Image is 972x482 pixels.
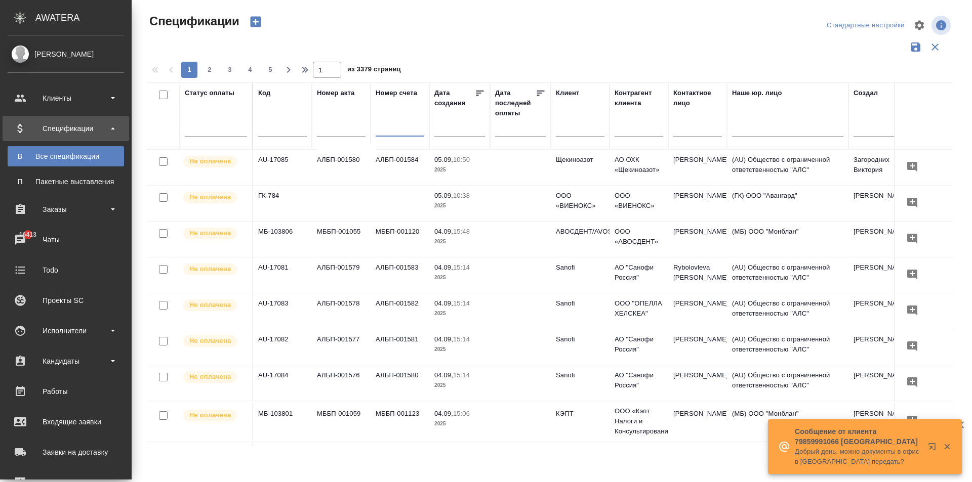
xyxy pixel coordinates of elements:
[556,334,604,344] p: Sanofi
[434,228,453,235] p: 04.09,
[727,257,848,293] td: (AU) Общество с ограниченной ответственностью "АЛС"
[668,329,727,365] td: [PERSON_NAME]
[925,37,945,57] button: Сбросить фильтры
[317,88,354,98] div: Номер акта
[848,293,907,329] td: [PERSON_NAME]
[371,365,429,401] td: АЛБП-001580
[907,13,931,37] span: Настроить таблицу
[434,380,485,390] p: 2025
[668,365,727,401] td: [PERSON_NAME]
[615,298,663,319] p: ООО "ОПЕЛЛА ХЕЛСКЕА"
[434,309,485,319] p: 2025
[371,329,429,365] td: АЛБП-001581
[253,222,312,257] td: МБ-103806
[253,150,312,185] td: AU-17085
[347,63,401,78] span: из 3379 страниц
[668,404,727,439] td: [PERSON_NAME]
[727,365,848,401] td: (AU) Общество с ограниченной ответственностью "АЛС"
[556,298,604,309] p: Sanofi
[434,344,485,355] p: 2025
[312,404,371,439] td: МББП-001059
[615,334,663,355] p: АО "Санофи Россия"
[848,257,907,293] td: [PERSON_NAME]
[556,88,579,98] div: Клиент
[727,222,848,257] td: (МБ) ООО "Монблан"
[3,227,129,252] a: 16413Чаты
[848,222,907,257] td: [PERSON_NAME]
[556,370,604,380] p: Sanofi
[453,410,470,417] p: 15:06
[8,384,124,399] div: Работы
[8,49,124,60] div: [PERSON_NAME]
[727,329,848,365] td: (AU) Общество с ограниченной ответственностью "АЛС"
[434,201,485,211] p: 2025
[668,222,727,257] td: [PERSON_NAME]
[8,171,124,192] a: ППакетные выставления
[434,299,453,307] p: 04.09,
[668,150,727,185] td: [PERSON_NAME]
[848,150,907,185] td: Загородних Виктория
[434,237,485,247] p: 2025
[453,228,470,235] p: 15:48
[253,293,312,329] td: AU-17083
[189,410,231,420] p: Не оплачена
[727,186,848,221] td: (ГК) ООО "Авангард"
[453,335,470,343] p: 15:14
[556,227,604,237] p: АВОСДЕНТ/AVOSDENT
[35,8,132,28] div: AWATERA
[615,191,663,211] p: ООО «ВИЕНОКС»
[312,329,371,365] td: АЛБП-001577
[556,262,604,273] p: Sanofi
[727,150,848,185] td: (AU) Общество с ограниченной ответственностью "АЛС"
[795,426,921,447] p: Сообщение от клиента 79859991066 [GEOGRAPHIC_DATA]
[668,442,727,477] td: [PERSON_NAME]
[253,365,312,401] td: AU-17084
[3,288,129,313] a: Проекты SC
[615,262,663,283] p: АО "Санофи Россия"
[312,222,371,257] td: МББП-001055
[262,62,278,78] button: 5
[185,88,234,98] div: Статус оплаты
[854,88,878,98] div: Создал
[3,257,129,283] a: Todo
[906,37,925,57] button: Сохранить фильтры
[434,156,453,163] p: 05.09,
[434,410,453,417] p: 04.09,
[13,177,119,187] div: Пакетные выставления
[732,88,782,98] div: Наше юр. лицо
[615,155,663,175] p: АО ОХК «Щекиноазот»
[727,442,848,477] td: (МБ) ООО "Монблан"
[312,365,371,401] td: АЛБП-001576
[556,409,604,419] p: КЭПТ
[371,442,429,477] td: МББП-001122
[453,299,470,307] p: 15:14
[189,228,231,238] p: Не оплачена
[147,13,239,29] span: Спецификации
[8,445,124,460] div: Заявки на доставку
[189,336,231,346] p: Не оплачена
[848,186,907,221] td: [PERSON_NAME]
[668,293,727,329] td: [PERSON_NAME]
[244,13,268,30] button: Создать
[556,191,604,211] p: ООО «ВИЕНОКС»
[312,150,371,185] td: АЛБП-001580
[253,329,312,365] td: AU-17082
[922,436,946,461] button: Открыть в новой вкладке
[371,222,429,257] td: МББП-001120
[371,293,429,329] td: АЛБП-001582
[434,165,485,175] p: 2025
[668,257,727,293] td: Rybolovleva [PERSON_NAME]
[242,62,258,78] button: 4
[13,151,119,161] div: Все спецификации
[848,329,907,365] td: [PERSON_NAME]
[931,16,953,35] span: Посмотреть информацию
[8,202,124,217] div: Заказы
[3,379,129,404] a: Работы
[253,404,312,439] td: МБ-103801
[8,121,124,136] div: Спецификации
[453,371,470,379] p: 15:14
[8,232,124,247] div: Чаты
[371,150,429,185] td: АЛБП-001584
[434,335,453,343] p: 04.09,
[376,88,417,98] div: Номер счета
